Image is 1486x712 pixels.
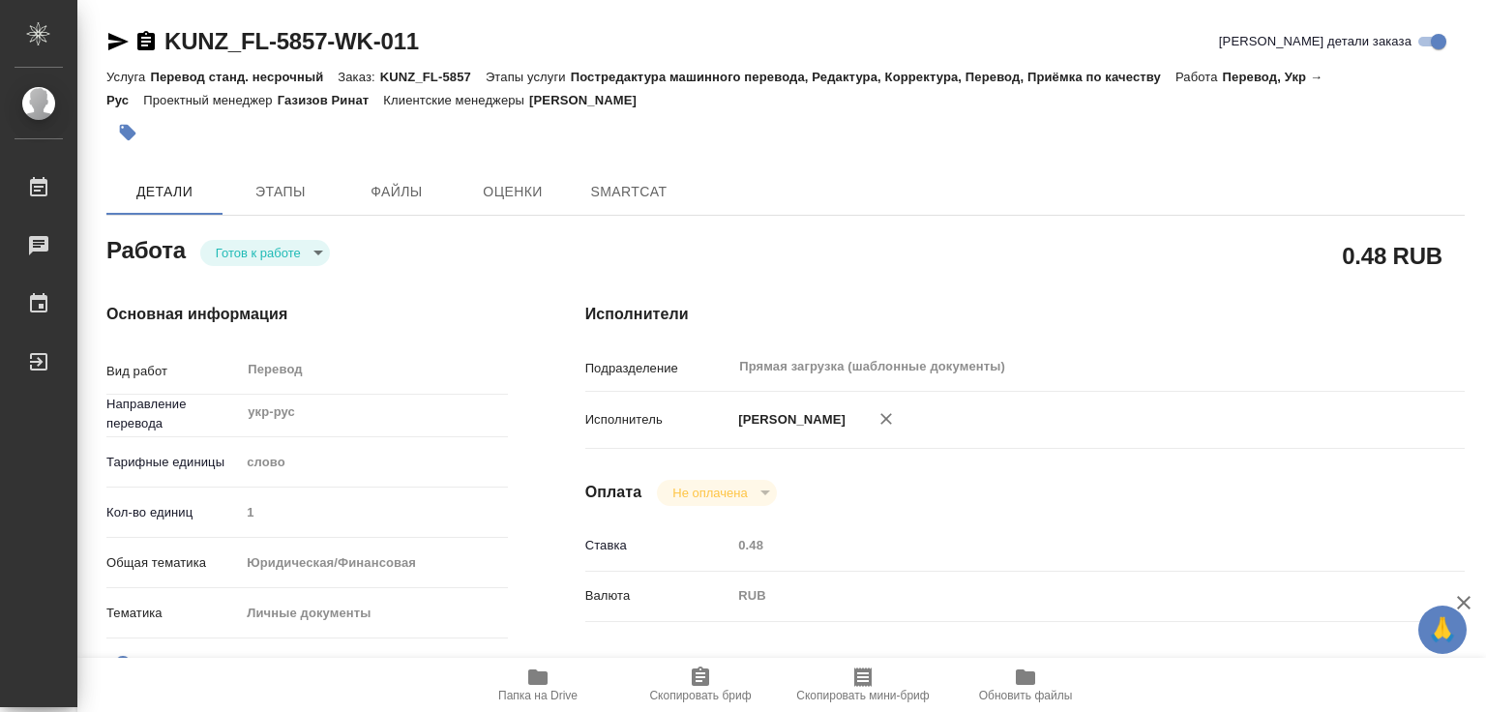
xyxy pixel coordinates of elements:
p: Кол-во единиц [106,503,240,522]
div: слово [240,446,507,479]
button: Добавить тэг [106,111,149,154]
button: Папка на Drive [457,658,619,712]
p: Подразделение [585,359,732,378]
h4: Исполнители [585,303,1465,326]
h2: 0.48 RUB [1342,239,1442,272]
p: Ставка [585,536,732,555]
h4: Оплата [585,481,642,504]
span: Детали [118,180,211,204]
p: Услуга [106,70,150,84]
p: Валюта [585,586,732,606]
div: Готов к работе [200,240,330,266]
p: Тематика [106,604,240,623]
p: [PERSON_NAME] [731,410,846,430]
span: Обновить файлы [979,689,1073,702]
p: Вид работ [106,362,240,381]
button: Удалить исполнителя [865,398,907,440]
p: Клиентские менеджеры [383,93,529,107]
span: 🙏 [1426,609,1459,650]
h4: Дополнительно [585,653,1465,676]
span: Папка на Drive [498,689,578,702]
div: Личные документы [240,597,507,630]
p: Проектный менеджер [143,93,277,107]
h2: Работа [106,231,186,266]
p: Тарифные единицы [106,453,240,472]
p: Исполнитель [585,410,732,430]
button: Скопировать мини-бриф [782,658,944,712]
p: Этапы услуги [486,70,571,84]
input: Пустое поле [731,531,1391,559]
div: RUB [731,579,1391,612]
p: Постредактура машинного перевода, Редактура, Корректура, Перевод, Приёмка по качеству [571,70,1175,84]
button: Скопировать бриф [619,658,782,712]
span: Скопировать мини-бриф [796,689,929,702]
span: Скопировать бриф [649,689,751,702]
button: Не оплачена [667,485,753,501]
p: Направление перевода [106,395,240,433]
p: Газизов Ринат [278,93,384,107]
h4: Основная информация [106,303,508,326]
button: Обновить файлы [944,658,1107,712]
p: [PERSON_NAME] [529,93,651,107]
input: Пустое поле [240,498,507,526]
span: Оценки [466,180,559,204]
span: SmartCat [582,180,675,204]
span: Файлы [350,180,443,204]
span: [PERSON_NAME] детали заказа [1219,32,1412,51]
p: Перевод станд. несрочный [150,70,338,84]
span: Этапы [234,180,327,204]
div: Готов к работе [657,480,776,506]
button: Готов к работе [210,245,307,261]
p: KUNZ_FL-5857 [380,70,486,84]
a: KUNZ_FL-5857-WK-011 [164,28,419,54]
p: Общая тематика [106,553,240,573]
span: Нотариальный заказ [134,654,257,673]
div: Юридическая/Финансовая [240,547,507,579]
button: 🙏 [1418,606,1467,654]
button: Скопировать ссылку для ЯМессенджера [106,30,130,53]
button: Скопировать ссылку [134,30,158,53]
p: Заказ: [338,70,379,84]
p: Работа [1175,70,1223,84]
